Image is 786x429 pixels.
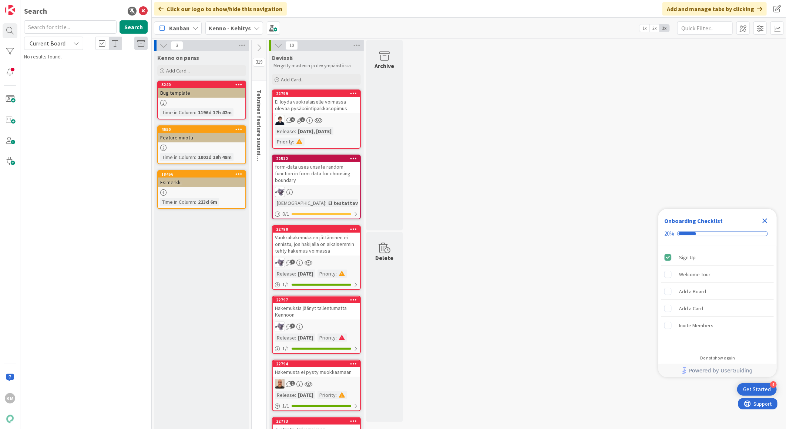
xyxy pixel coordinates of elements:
[273,226,360,256] div: 22790Vuokrahakemuksen jättäminen ei onnistu, jos hakijalla on aikaisemmin tehty hakemus voimassa
[158,126,245,142] div: 4650Feature muotti
[276,297,360,303] div: 22797
[273,90,360,113] div: 22799Ei löydä vuokralaiselle voimassa olevaa pysäköintipaikkasopimus
[166,67,190,74] span: Add Card...
[273,115,360,125] div: MT
[273,155,360,162] div: 22512
[196,108,234,116] div: 1196d 17h 42m
[160,153,195,161] div: Time in Column
[659,24,669,32] span: 3x
[661,283,774,300] div: Add a Board is incomplete.
[281,76,305,83] span: Add Card...
[157,54,199,61] span: Kenno on paras
[376,253,394,262] div: Delete
[662,364,773,377] a: Powered by UserGuiding
[282,281,289,288] span: 1 / 1
[196,198,219,206] div: 223d 6m
[16,1,34,10] span: Support
[275,127,295,135] div: Release
[295,127,296,135] span: :
[273,162,360,185] div: form-data uses unsafe random function in form-data for choosing boundary
[639,24,649,32] span: 1x
[296,334,315,342] div: [DATE]
[295,334,296,342] span: :
[276,156,360,161] div: 22512
[273,303,360,320] div: Hakemuksia jäänyt tallentumatta Kennoon
[273,226,360,233] div: 22790
[273,418,360,425] div: 22773
[679,287,706,296] div: Add a Board
[649,24,659,32] span: 2x
[273,97,360,113] div: Ei löydä vuokralaiselle voimassa olevaa pysäköintipaikkasopimus
[158,88,245,98] div: Bug template
[24,20,117,34] input: Search for title...
[273,401,360,411] div: 1/1
[275,322,285,331] img: LM
[658,209,777,377] div: Checklist Container
[273,297,360,303] div: 22797
[679,321,713,330] div: Invite Members
[5,414,15,424] img: avatar
[290,117,295,122] span: 4
[770,381,777,388] div: 4
[272,89,361,149] a: 22799Ei löydä vuokralaiselle voimassa olevaa pysäköintipaikkasopimusMTRelease:[DATE], [DATE]Prior...
[272,54,293,61] span: Devissä
[290,324,295,328] span: 1
[275,270,295,278] div: Release
[275,379,285,389] img: MK
[658,246,777,350] div: Checklist items
[290,260,295,264] span: 1
[158,171,245,178] div: 18466
[375,61,394,70] div: Archive
[154,2,287,16] div: Click our logo to show/hide this navigation
[161,82,245,87] div: 3240
[285,41,298,50] span: 10
[664,216,723,225] div: Onboarding Checklist
[275,334,295,342] div: Release
[295,270,296,278] span: :
[318,334,336,342] div: Priority
[325,199,326,207] span: :
[658,364,777,377] div: Footer
[195,153,196,161] span: :
[161,172,245,177] div: 18466
[272,296,361,354] a: 22797Hakemuksia jäänyt tallentumatta KennoonLMRelease:[DATE]Priority:1/1
[157,170,246,209] a: 18466EsimerkkiTime in Column:223d 6m
[158,126,245,133] div: 4650
[161,127,245,132] div: 4650
[195,198,196,206] span: :
[318,270,336,278] div: Priority
[282,210,289,218] span: 0 / 1
[689,366,753,375] span: Powered by UserGuiding
[282,345,289,352] span: 1 / 1
[160,108,195,116] div: Time in Column
[336,334,337,342] span: :
[169,24,189,33] span: Kanban
[290,381,295,386] span: 1
[160,198,195,206] div: Time in Column
[158,171,245,187] div: 18466Esimerkki
[275,138,293,146] div: Priority
[276,227,360,232] div: 22790
[273,90,360,97] div: 22799
[759,215,771,227] div: Close Checklist
[209,24,251,32] b: Kenno - Kehitys
[296,270,315,278] div: [DATE]
[679,270,711,279] div: Welcome Tour
[679,304,703,313] div: Add a Card
[273,322,360,331] div: LM
[661,249,774,266] div: Sign Up is complete.
[296,391,315,399] div: [DATE]
[661,266,774,283] div: Welcome Tour is incomplete.
[273,63,359,69] p: Mergetty masteriin ja dev ympäristössä
[326,199,366,207] div: Ei testattavi...
[273,344,360,353] div: 1/1
[273,367,360,377] div: Hakemusta ei pysty muokkaamaan
[662,2,767,16] div: Add and manage tabs by clicking
[293,138,294,146] span: :
[24,53,148,61] div: No results found.
[272,155,361,219] a: 22512form-data uses unsafe random function in form-data for choosing boundaryLM[DEMOGRAPHIC_DATA]...
[24,6,47,17] div: Search
[664,230,674,237] div: 20%
[276,91,360,96] div: 22799
[275,391,295,399] div: Release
